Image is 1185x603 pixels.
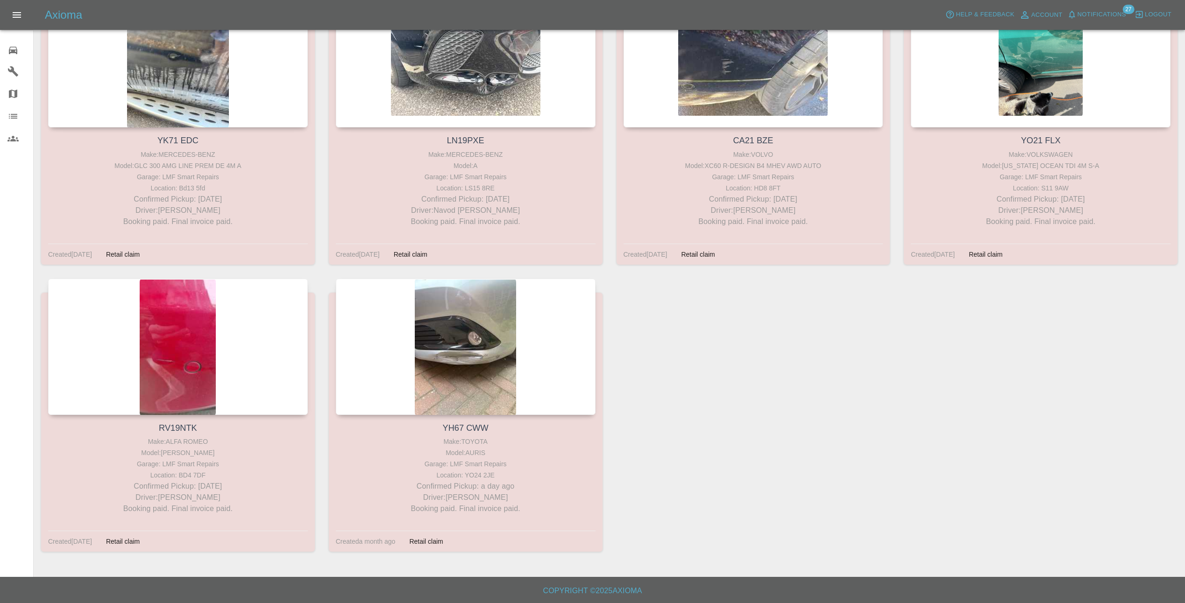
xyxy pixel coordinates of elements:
div: Location: BD4 7DF [50,470,305,481]
button: Notifications [1065,7,1128,22]
p: Driver: Navod [PERSON_NAME] [338,205,593,216]
div: Garage: LMF Smart Repairs [50,171,305,182]
div: Retail claim [99,536,147,547]
span: Help & Feedback [956,9,1014,20]
div: Make: ALFA ROMEO [50,436,305,447]
div: Make: VOLKSWAGEN [913,149,1168,160]
div: Garage: LMF Smart Repairs [913,171,1168,182]
p: Confirmed Pickup: [DATE] [913,194,1168,205]
div: Model: [US_STATE] OCEAN TDI 4M S-A [913,160,1168,171]
div: Created [DATE] [624,249,667,260]
div: Created [DATE] [911,249,955,260]
span: Account [1031,10,1063,21]
a: YK71 EDC [157,136,199,145]
a: YO21 FLX [1021,136,1061,145]
p: Confirmed Pickup: [DATE] [50,194,305,205]
p: Confirmed Pickup: [DATE] [626,194,881,205]
p: Confirmed Pickup: [DATE] [338,194,593,205]
div: Location: HD8 8FT [626,182,881,194]
span: Logout [1145,9,1171,20]
div: Garage: LMF Smart Repairs [50,458,305,470]
div: Model: [PERSON_NAME] [50,447,305,458]
a: CA21 BZE [733,136,773,145]
div: Model: A [338,160,593,171]
div: Make: MERCEDES-BENZ [50,149,305,160]
p: Booking paid. Final invoice paid. [50,216,305,227]
p: Booking paid. Final invoice paid. [338,216,593,227]
div: Retail claim [99,249,147,260]
div: Created a month ago [336,536,396,547]
p: Booking paid. Final invoice paid. [913,216,1168,227]
a: Account [1017,7,1065,22]
button: Help & Feedback [943,7,1016,22]
button: Open drawer [6,4,28,26]
button: Logout [1132,7,1174,22]
a: LN19PXE [447,136,484,145]
div: Location: YO24 2JE [338,470,593,481]
div: Model: GLC 300 AMG LINE PREM DE 4M A [50,160,305,171]
div: Model: AURIS [338,447,593,458]
p: Driver: [PERSON_NAME] [50,492,305,503]
div: Garage: LMF Smart Repairs [338,458,593,470]
a: YH67 CWW [443,423,489,433]
a: RV19NTK [159,423,197,433]
div: Make: TOYOTA [338,436,593,447]
div: Created [DATE] [48,536,92,547]
div: Location: S11 9AW [913,182,1168,194]
div: Retail claim [962,249,1009,260]
div: Location: Bd13 5fd [50,182,305,194]
p: Booking paid. Final invoice paid. [338,503,593,514]
p: Driver: [PERSON_NAME] [50,205,305,216]
div: Retail claim [387,249,434,260]
h5: Axioma [45,7,82,22]
p: Booking paid. Final invoice paid. [50,503,305,514]
div: Created [DATE] [336,249,380,260]
div: Garage: LMF Smart Repairs [626,171,881,182]
div: Make: MERCEDES-BENZ [338,149,593,160]
div: Make: VOLVO [626,149,881,160]
p: Driver: [PERSON_NAME] [626,205,881,216]
h6: Copyright © 2025 Axioma [7,584,1178,597]
p: Confirmed Pickup: a day ago [338,481,593,492]
div: Garage: LMF Smart Repairs [338,171,593,182]
p: Confirmed Pickup: [DATE] [50,481,305,492]
span: 27 [1122,5,1134,14]
div: Retail claim [674,249,722,260]
div: Created [DATE] [48,249,92,260]
p: Driver: [PERSON_NAME] [338,492,593,503]
div: Model: XC60 R-DESIGN B4 MHEV AWD AUTO [626,160,881,171]
p: Driver: [PERSON_NAME] [913,205,1168,216]
span: Notifications [1078,9,1126,20]
p: Booking paid. Final invoice paid. [626,216,881,227]
div: Location: LS15 8RE [338,182,593,194]
div: Retail claim [402,536,450,547]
